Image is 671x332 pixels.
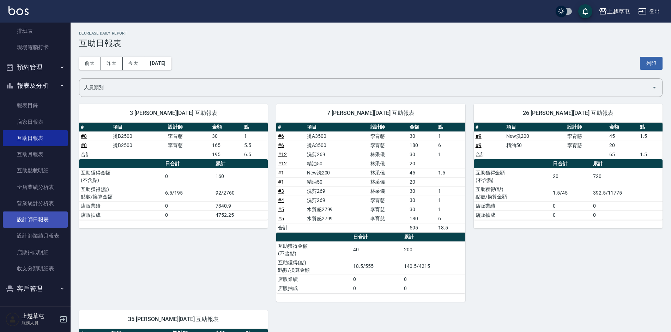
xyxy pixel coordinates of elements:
[607,7,630,16] div: 上越草屯
[214,159,268,168] th: 累計
[351,241,402,258] td: 40
[551,210,591,220] td: 0
[369,131,408,141] td: 李育慈
[278,188,284,194] a: #3
[474,210,551,220] td: 店販抽成
[79,185,163,201] td: 互助獲得(點) 點數/換算金額
[3,228,68,244] a: 設計師業績月報表
[214,210,268,220] td: 4752.25
[607,131,638,141] td: 45
[436,196,465,205] td: 1
[163,185,214,201] td: 6.5/195
[591,210,663,220] td: 0
[214,201,268,210] td: 7340.9
[305,214,369,223] td: 水質感2799
[369,205,408,214] td: 李育慈
[638,123,663,132] th: 點
[3,130,68,146] a: 互助日報表
[101,57,123,70] button: 昨天
[22,313,58,320] h5: 上越草屯
[607,123,638,132] th: 金額
[3,76,68,95] button: 報表及分析
[476,142,482,148] a: #9
[474,168,551,185] td: 互助獲得金額 (不含點)
[3,195,68,211] a: 營業統計分析表
[305,123,369,132] th: 項目
[408,150,436,159] td: 30
[369,123,408,132] th: 設計師
[79,201,163,210] td: 店販業績
[79,57,101,70] button: 前天
[638,131,663,141] td: 1.5
[305,141,369,150] td: 燙A3500
[210,123,242,132] th: 金額
[369,177,408,186] td: 林采儀
[3,39,68,55] a: 現場電腦打卡
[369,196,408,205] td: 李育慈
[369,159,408,168] td: 林采儀
[163,201,214,210] td: 0
[369,141,408,150] td: 李育慈
[87,316,259,323] span: 35 [PERSON_NAME][DATE] 互助報表
[210,131,242,141] td: 30
[79,150,111,159] td: 合計
[276,123,305,132] th: #
[436,223,465,232] td: 18.5
[351,284,402,293] td: 0
[591,168,663,185] td: 720
[278,170,284,176] a: #1
[436,186,465,196] td: 1
[649,82,660,93] button: Open
[402,284,465,293] td: 0
[351,275,402,284] td: 0
[305,131,369,141] td: 燙A3500
[79,38,663,48] h3: 互助日報表
[436,123,465,132] th: 點
[305,205,369,214] td: 水質感2799
[242,150,268,159] td: 6.5
[640,57,663,70] button: 列印
[578,4,592,18] button: save
[3,162,68,179] a: 互助點數明細
[87,110,259,117] span: 3 [PERSON_NAME][DATE] 互助報表
[474,201,551,210] td: 店販業績
[79,123,268,159] table: a dense table
[278,207,284,212] a: #5
[3,58,68,76] button: 預約管理
[111,141,166,150] td: 燙B2500
[408,123,436,132] th: 金額
[566,141,607,150] td: 李育慈
[551,168,591,185] td: 20
[607,150,638,159] td: 65
[436,214,465,223] td: 6
[79,168,163,185] td: 互助獲得金額 (不含點)
[408,223,436,232] td: 595
[22,320,58,326] p: 服務人員
[79,123,111,132] th: #
[474,185,551,201] td: 互助獲得(點) 點數/換算金額
[474,150,504,159] td: 合計
[111,131,166,141] td: 燙B2500
[276,241,351,258] td: 互助獲得金額 (不含點)
[278,216,284,221] a: #5
[163,159,214,168] th: 日合計
[79,159,268,220] table: a dense table
[474,123,663,159] table: a dense table
[305,177,369,186] td: 精油50
[163,210,214,220] td: 0
[276,223,305,232] td: 合計
[482,110,654,117] span: 26 [PERSON_NAME][DATE] 互助報表
[6,312,20,326] img: Person
[408,177,436,186] td: 20
[81,133,87,139] a: #8
[166,123,210,132] th: 設計師
[591,201,663,210] td: 0
[476,133,482,139] a: #9
[436,150,465,159] td: 1
[351,233,402,242] th: 日合計
[402,241,465,258] td: 200
[278,133,284,139] a: #6
[305,196,369,205] td: 洗剪269
[566,131,607,141] td: 李育慈
[163,168,214,185] td: 0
